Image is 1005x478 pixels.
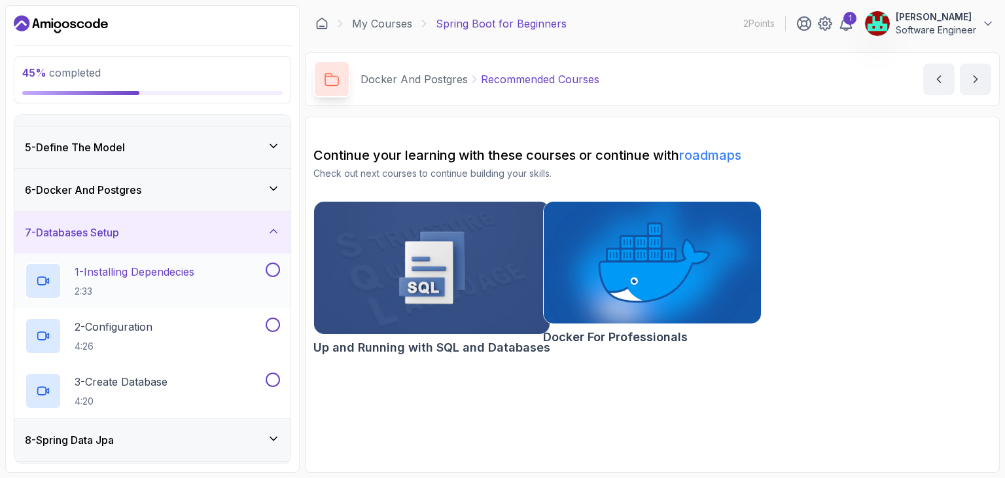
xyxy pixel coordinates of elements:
p: [PERSON_NAME] [896,10,976,24]
a: Dashboard [14,14,108,35]
h3: 6 - Docker And Postgres [25,182,141,198]
a: Docker For Professionals cardDocker For Professionals [543,201,762,346]
p: Check out next courses to continue building your skills. [313,167,991,180]
a: 1 [838,16,854,31]
img: Docker For Professionals card [544,202,762,323]
span: completed [22,66,101,79]
button: 5-Define The Model [14,126,291,168]
button: previous content [923,64,955,95]
p: 2:33 [75,285,194,298]
h2: Docker For Professionals [543,328,688,346]
p: 4:26 [75,340,152,353]
button: 3-Create Database4:20 [25,373,280,409]
a: Up and Running with SQL and Databases cardUp and Running with SQL and Databases [313,201,550,357]
p: Spring Boot for Beginners [436,16,567,31]
button: 6-Docker And Postgres [14,169,291,211]
p: 2 - Configuration [75,319,152,335]
span: 45 % [22,66,46,79]
p: Docker And Postgres [361,71,468,87]
h3: 7 - Databases Setup [25,225,119,240]
img: Up and Running with SQL and Databases card [314,202,550,334]
h2: Up and Running with SQL and Databases [313,339,550,357]
button: user profile image[PERSON_NAME]Software Engineer [864,10,995,37]
button: 7-Databases Setup [14,211,291,253]
img: user profile image [865,11,890,36]
button: 2-Configuration4:26 [25,318,280,354]
div: 1 [843,12,856,25]
h2: Continue your learning with these courses or continue with [313,146,991,164]
button: 8-Spring Data Jpa [14,419,291,461]
p: 1 - Installing Dependecies [75,264,194,280]
button: 1-Installing Dependecies2:33 [25,263,280,299]
a: My Courses [352,16,412,31]
p: Software Engineer [896,24,976,37]
button: next content [960,64,991,95]
a: Dashboard [315,17,328,30]
h3: 8 - Spring Data Jpa [25,432,114,448]
p: 3 - Create Database [75,374,167,390]
p: 4:20 [75,395,167,408]
p: 2 Points [743,17,775,30]
a: roadmaps [679,147,741,163]
h3: 5 - Define The Model [25,139,125,155]
p: Recommended Courses [481,71,599,87]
